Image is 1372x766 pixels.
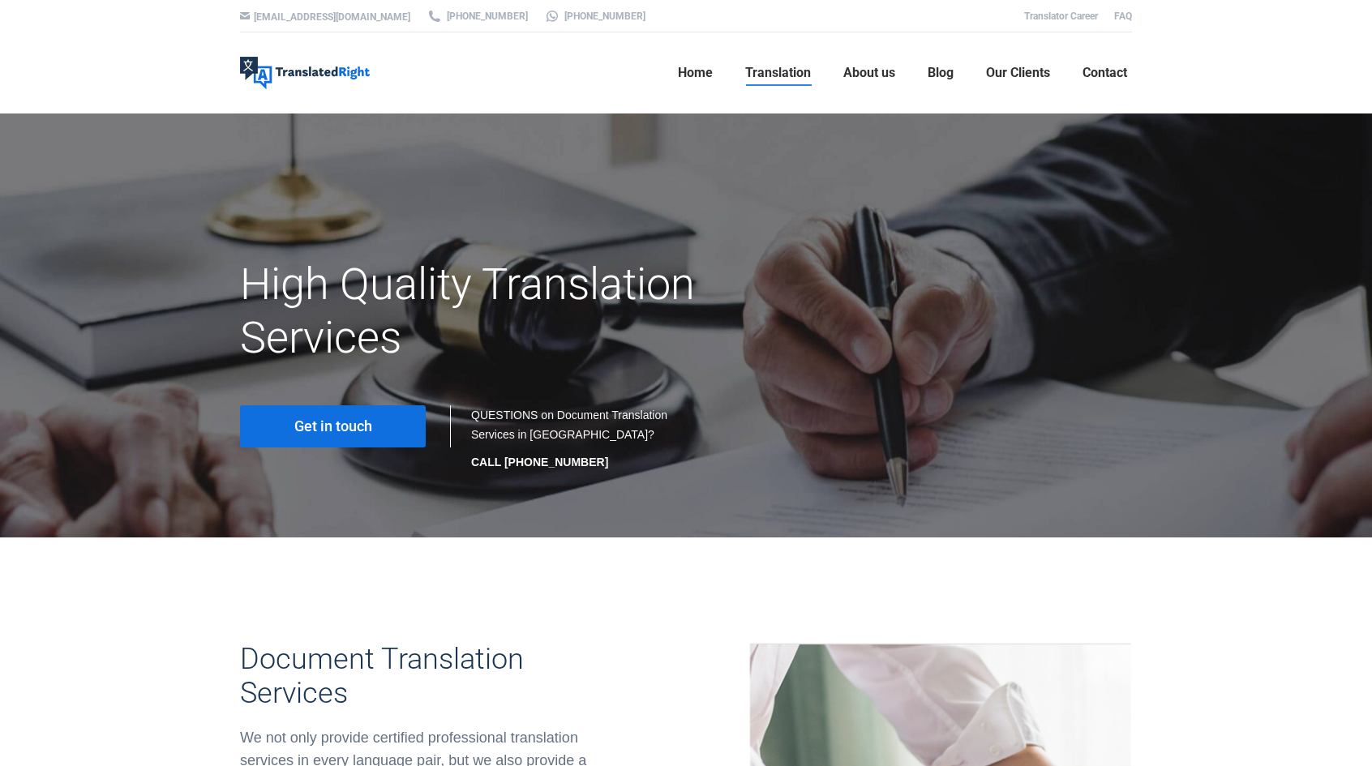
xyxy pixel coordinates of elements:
span: Get in touch [294,418,372,434]
a: Translator Career [1024,11,1098,22]
h1: High Quality Translation Services [240,258,826,365]
a: Contact [1078,47,1132,99]
img: Translated Right [240,57,370,89]
a: Translation [740,47,816,99]
a: [PHONE_NUMBER] [544,9,645,24]
span: Contact [1083,65,1127,81]
span: Our Clients [986,65,1050,81]
span: Blog [928,65,954,81]
strong: CALL [PHONE_NUMBER] [471,456,608,469]
a: Home [673,47,718,99]
span: Translation [745,65,811,81]
span: About us [843,65,895,81]
a: Get in touch [240,405,426,447]
a: About us [838,47,900,99]
a: FAQ [1114,11,1132,22]
a: [PHONE_NUMBER] [427,9,528,24]
div: QUESTIONS on Document Translation Services in [GEOGRAPHIC_DATA]? [471,405,670,472]
a: [EMAIL_ADDRESS][DOMAIN_NAME] [254,11,410,23]
a: Our Clients [981,47,1055,99]
h3: Document Translation Services [240,642,621,710]
a: Blog [923,47,958,99]
span: Home [678,65,713,81]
